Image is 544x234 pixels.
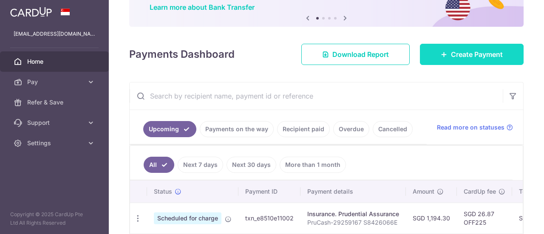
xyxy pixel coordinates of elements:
img: CardUp [10,7,52,17]
span: Settings [27,139,83,147]
span: Create Payment [451,49,503,59]
a: Cancelled [373,121,413,137]
th: Payment details [300,180,406,203]
span: Pay [27,78,83,86]
td: txn_e8510e11002 [238,203,300,234]
span: Download Report [332,49,389,59]
th: Payment ID [238,180,300,203]
input: Search by recipient name, payment id or reference [130,82,503,110]
a: Upcoming [143,121,196,137]
a: Next 7 days [178,157,223,173]
p: PruCash-29259167 S8426066E [307,218,399,227]
div: Insurance. Prudential Assurance [307,210,399,218]
a: Payments on the way [200,121,274,137]
span: Refer & Save [27,98,83,107]
a: All [144,157,174,173]
span: Home [27,57,83,66]
span: CardUp fee [464,187,496,196]
p: [EMAIL_ADDRESS][DOMAIN_NAME] [14,30,95,38]
a: Download Report [301,44,410,65]
a: Overdue [333,121,369,137]
a: Read more on statuses [437,123,513,132]
td: SGD 1,194.30 [406,203,457,234]
span: Amount [413,187,434,196]
span: Status [154,187,172,196]
a: Next 30 days [227,157,276,173]
span: Scheduled for charge [154,212,221,224]
a: Create Payment [420,44,524,65]
a: More than 1 month [280,157,346,173]
a: Recipient paid [277,121,330,137]
a: Learn more about Bank Transfer [150,3,255,11]
h4: Payments Dashboard [129,47,235,62]
span: Read more on statuses [437,123,504,132]
td: SGD 26.87 OFF225 [457,203,512,234]
span: Support [27,118,83,127]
